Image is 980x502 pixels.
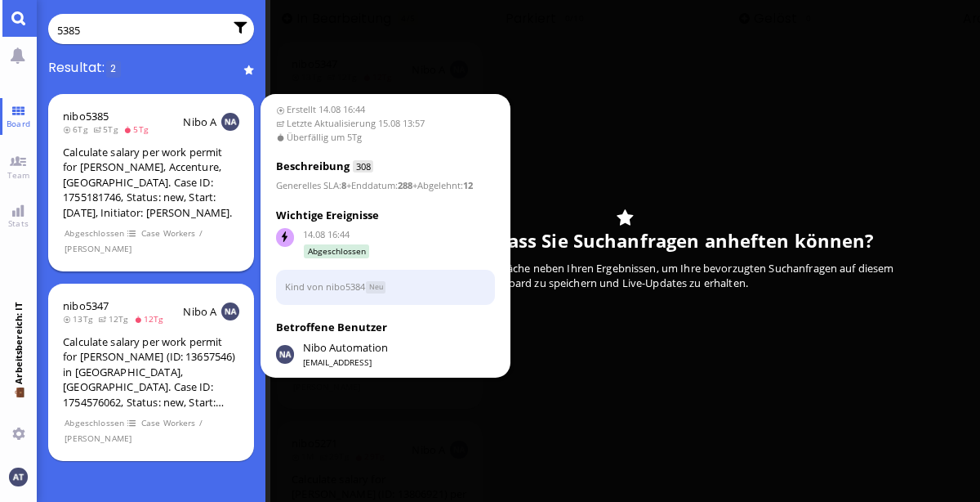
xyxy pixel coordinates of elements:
a: Kind von nibo5384 [285,280,365,292]
img: Du [9,468,27,486]
span: [EMAIL_ADDRESS] [303,356,388,368]
span: Case Workers [140,226,196,240]
input: Abfrage oder /, um zu filtern [57,21,224,39]
span: Letzte Aktualisierung 15.08 13:57 [276,117,496,131]
span: Team [3,169,34,181]
span: + [412,179,417,191]
span: 💼 Arbeitsbereich: IT [12,384,24,421]
span: 6Tg [63,123,93,135]
img: NA [221,303,239,320]
span: Nibo A [183,304,216,319]
span: : [346,179,412,191]
h3: Betroffene Benutzer [276,320,496,336]
img: NA [221,113,239,131]
span: [PERSON_NAME] [65,242,132,256]
strong: 288 [398,179,412,191]
span: Abgelehnt [417,179,461,191]
span: 14.08 16:44 [303,228,496,242]
span: Beschreibung [276,159,350,173]
div: Calculate salary per work permit for [PERSON_NAME] (ID: 13657546) in [GEOGRAPHIC_DATA], [GEOGRAPH... [63,334,239,410]
span: / [198,226,203,240]
span: : [412,179,473,191]
span: / [198,416,203,430]
span: Status [366,281,386,294]
span: 12Tg [98,313,133,325]
span: Stats [4,217,33,229]
span: Generelles SLA [276,179,339,191]
h3: Wichtige Ereignisse [276,208,496,224]
span: + [346,179,351,191]
span: 2 [106,61,121,78]
span: Erstellt 14.08 16:44 [276,103,496,117]
span: Abgeschlossen [65,416,125,430]
a: nibo5385 [63,109,109,123]
span: Enddatum [351,179,395,191]
span: 5Tg [93,123,123,135]
span: Case Workers [140,416,196,430]
span: Abgeschlossen [65,226,125,240]
strong: 8 [341,179,346,191]
span: automation@nibo.ai [303,340,388,356]
span: Resultat: [48,59,105,76]
div: Calculate salary per work permit for [PERSON_NAME], Accenture, [GEOGRAPHIC_DATA]. Case ID: 175518... [63,145,239,221]
img: Nibo Automation [276,345,294,363]
span: Nibo A [183,114,216,129]
span: 308 [353,160,372,173]
strong: 12 [463,179,473,191]
span: Überfällig um 5Tg [276,131,496,145]
span: 13Tg [63,313,98,325]
a: nibo5347 [63,298,109,313]
span: Abgeschlossen [304,244,369,258]
span: Board [2,118,34,129]
span: 5Tg [123,123,154,135]
span: [PERSON_NAME] [65,432,132,446]
span: : [276,179,346,191]
span: 12Tg [134,313,169,325]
